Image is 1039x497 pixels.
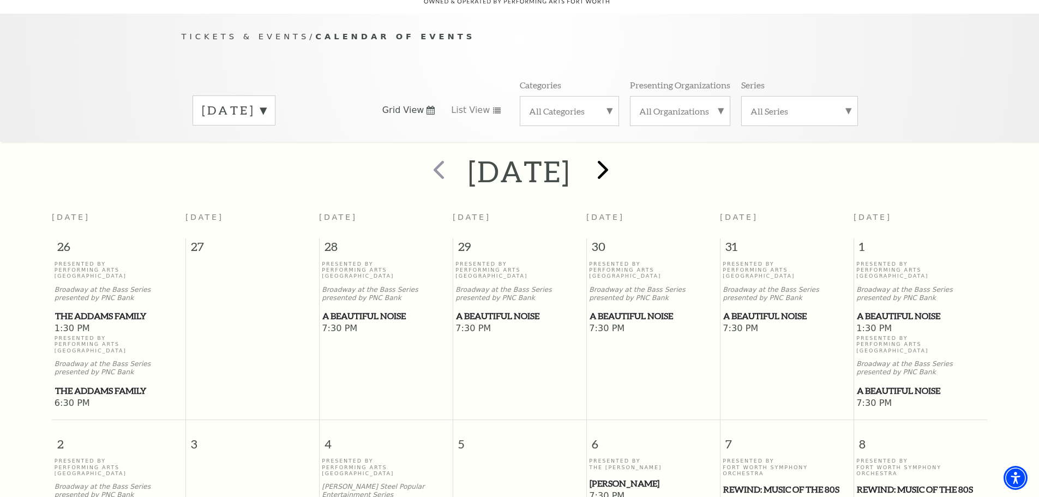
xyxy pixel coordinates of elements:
label: All Organizations [639,105,721,117]
span: [DATE] [319,213,357,221]
span: 1 [854,238,988,260]
span: 6 [587,420,720,458]
span: [DATE] [453,213,491,221]
p: Presented By The [PERSON_NAME] [589,458,717,470]
span: 30 [587,238,720,260]
a: The Addams Family [55,309,183,323]
span: A Beautiful Noise [456,309,583,323]
p: Presented By Performing Arts [GEOGRAPHIC_DATA] [322,261,450,279]
span: 6:30 PM [55,398,183,410]
span: [DATE] [185,213,224,221]
p: Broadway at the Bass Series presented by PNC Bank [856,360,984,376]
span: 2 [52,420,185,458]
span: The Addams Family [55,309,182,323]
span: REWIND: Music of the 80s [857,483,984,496]
span: 5 [453,420,586,458]
p: Presented By Performing Arts [GEOGRAPHIC_DATA] [856,261,984,279]
span: Grid View [382,104,424,116]
span: [DATE] [720,213,758,221]
span: 26 [52,238,185,260]
label: All Series [750,105,849,117]
p: Broadway at the Bass Series presented by PNC Bank [856,286,984,302]
span: 27 [186,238,319,260]
p: Presenting Organizations [630,79,730,91]
p: Broadway at the Bass Series presented by PNC Bank [322,286,450,302]
h2: [DATE] [468,154,571,189]
a: Beatrice Rana [589,477,717,490]
span: 8 [854,420,988,458]
label: [DATE] [202,102,266,119]
p: Presented By Performing Arts [GEOGRAPHIC_DATA] [55,458,183,476]
p: Presented By Performing Arts [GEOGRAPHIC_DATA] [455,261,584,279]
span: 7:30 PM [856,398,984,410]
a: REWIND: Music of the 80s [723,483,851,496]
button: next [581,152,621,191]
p: Broadway at the Bass Series presented by PNC Bank [55,286,183,302]
span: [DATE] [586,213,624,221]
span: [DATE] [52,213,90,221]
span: 3 [186,420,319,458]
span: 28 [320,238,453,260]
p: Presented By Performing Arts [GEOGRAPHIC_DATA] [723,261,851,279]
span: 29 [453,238,586,260]
span: The Addams Family [55,384,182,398]
span: 7:30 PM [589,323,717,335]
p: Broadway at the Bass Series presented by PNC Bank [455,286,584,302]
span: 1:30 PM [856,323,984,335]
p: Categories [520,79,561,91]
span: List View [451,104,490,116]
p: Presented By Fort Worth Symphony Orchestra [856,458,984,476]
a: A Beautiful Noise [322,309,450,323]
p: Presented By Performing Arts [GEOGRAPHIC_DATA] [589,261,717,279]
p: Series [741,79,765,91]
a: The Addams Family [55,384,183,398]
a: A Beautiful Noise [856,384,984,398]
span: 7:30 PM [322,323,450,335]
span: [DATE] [854,213,892,221]
a: A Beautiful Noise [589,309,717,323]
span: 7:30 PM [723,323,851,335]
p: Broadway at the Bass Series presented by PNC Bank [723,286,851,302]
span: 1:30 PM [55,323,183,335]
span: 4 [320,420,453,458]
p: Presented By Performing Arts [GEOGRAPHIC_DATA] [55,261,183,279]
a: A Beautiful Noise [856,309,984,323]
div: Accessibility Menu [1004,466,1028,490]
a: A Beautiful Noise [723,309,851,323]
span: A Beautiful Noise [590,309,717,323]
span: 7 [720,420,854,458]
span: REWIND: Music of the 80s [723,483,850,496]
span: Calendar of Events [315,32,475,41]
p: / [182,30,858,44]
span: 31 [720,238,854,260]
p: Broadway at the Bass Series presented by PNC Bank [55,360,183,376]
p: Presented By Fort Worth Symphony Orchestra [723,458,851,476]
span: A Beautiful Noise [857,309,984,323]
span: A Beautiful Noise [857,384,984,398]
span: [PERSON_NAME] [590,477,717,490]
a: REWIND: Music of the 80s [856,483,984,496]
a: A Beautiful Noise [455,309,584,323]
span: Tickets & Events [182,32,310,41]
p: Presented By Performing Arts [GEOGRAPHIC_DATA] [55,335,183,354]
span: A Beautiful Noise [723,309,850,323]
p: Presented By Performing Arts [GEOGRAPHIC_DATA] [856,335,984,354]
span: 7:30 PM [455,323,584,335]
p: Broadway at the Bass Series presented by PNC Bank [589,286,717,302]
button: prev [418,152,458,191]
p: Presented By Performing Arts [GEOGRAPHIC_DATA] [322,458,450,476]
label: All Categories [529,105,610,117]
